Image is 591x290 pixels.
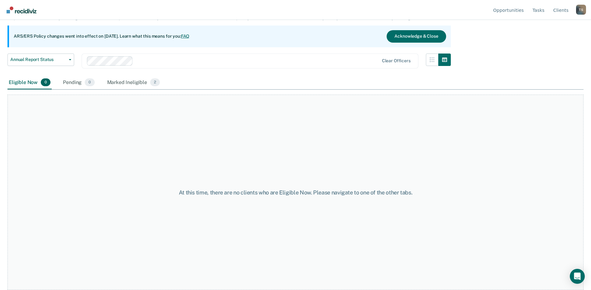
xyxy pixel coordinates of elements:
[62,76,96,90] div: Pending0
[291,15,301,21] a: here
[576,5,586,15] button: Profile dropdown button
[7,54,74,66] button: Annual Report Status
[10,57,66,62] span: Annual Report Status
[106,76,161,90] div: Marked Ineligible2
[150,78,160,87] span: 2
[570,269,585,284] div: Open Intercom Messenger
[14,33,189,40] p: ARS/ERS Policy changes went into effect on [DATE]. Learn what this means for you:
[387,30,446,43] button: Acknowledge & Close
[7,15,435,21] p: Supervision clients may be eligible for Annual Report Status if they meet certain criteria. The o...
[181,34,190,39] a: FAQ
[152,189,440,196] div: At this time, there are no clients who are Eligible Now. Please navigate to one of the other tabs.
[41,78,50,87] span: 0
[576,5,586,15] div: T S
[7,7,36,13] img: Recidiviz
[85,78,94,87] span: 0
[7,76,52,90] div: Eligible Now0
[382,58,411,63] div: Clear officers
